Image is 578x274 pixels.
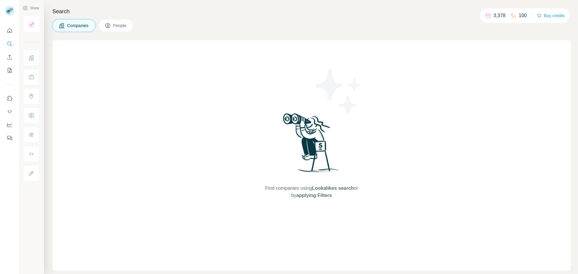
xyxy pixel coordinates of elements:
button: Dashboard [5,119,14,130]
button: Quick start [5,25,14,36]
img: Surfe Illustration - Woman searching with binoculars [280,112,343,179]
button: Enrich CSV [5,52,14,63]
button: Use Surfe on LinkedIn [5,93,14,104]
p: 100 [519,12,527,19]
button: Use Surfe API [5,106,14,117]
img: Surfe Illustration - Stars [312,64,366,119]
button: Search [5,38,14,49]
span: People [113,23,127,29]
span: applying Filters [296,193,332,198]
button: Buy credits [537,11,565,20]
span: Lookalikes search [312,186,354,191]
button: Show [19,4,43,13]
button: My lists [5,65,14,76]
button: Feedback [5,133,14,143]
p: 3,378 [493,12,505,19]
h4: Search [52,7,571,16]
span: Find companies using or by [263,185,360,199]
span: Companies [67,23,89,29]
